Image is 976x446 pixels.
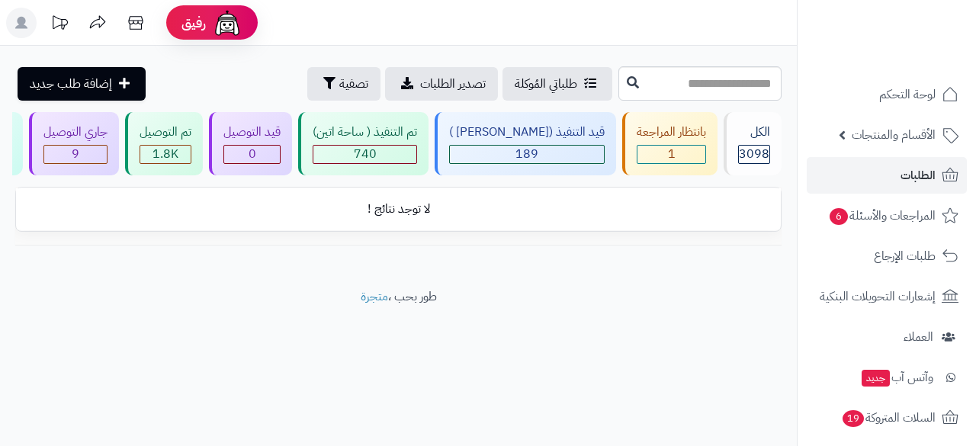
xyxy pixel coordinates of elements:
[828,205,936,226] span: المراجعات والأسئلة
[72,145,79,163] span: 9
[830,208,848,225] span: 6
[181,14,206,32] span: رفيق
[30,75,112,93] span: إضافة طلب جديد
[872,41,962,73] img: logo-2.png
[860,367,933,388] span: وآتس آب
[901,165,936,186] span: الطلبات
[904,326,933,348] span: العملاء
[212,8,242,38] img: ai-face.png
[515,145,538,163] span: 189
[807,399,967,436] a: السلات المتروكة19
[807,238,967,274] a: طلبات الإرجاع
[807,319,967,355] a: العملاء
[515,75,577,93] span: طلباتي المُوكلة
[807,278,967,315] a: إشعارات التحويلات البنكية
[637,124,706,141] div: بانتظار المراجعة
[420,75,486,93] span: تصدير الطلبات
[807,76,967,113] a: لوحة التحكم
[637,146,705,163] div: 1
[339,75,368,93] span: تصفية
[879,84,936,105] span: لوحة التحكم
[313,146,416,163] div: 740
[843,410,864,427] span: 19
[668,145,676,163] span: 1
[295,112,432,175] a: تم التنفيذ ( ساحة اتين) 740
[140,124,191,141] div: تم التوصيل
[852,124,936,146] span: الأقسام والمنتجات
[16,188,781,230] td: لا توجد نتائج !
[502,67,612,101] a: طلباتي المُوكلة
[44,146,107,163] div: 9
[26,112,122,175] a: جاري التوصيل 9
[807,359,967,396] a: وآتس آبجديد
[385,67,498,101] a: تصدير الطلبات
[152,145,178,163] span: 1.8K
[122,112,206,175] a: تم التوصيل 1.8K
[432,112,619,175] a: قيد التنفيذ ([PERSON_NAME] ) 189
[807,197,967,234] a: المراجعات والأسئلة6
[721,112,785,175] a: الكل3098
[223,124,281,141] div: قيد التوصيل
[40,8,79,42] a: تحديثات المنصة
[820,286,936,307] span: إشعارات التحويلات البنكية
[841,407,936,428] span: السلات المتروكة
[450,146,604,163] div: 189
[354,145,377,163] span: 740
[738,124,770,141] div: الكل
[807,157,967,194] a: الطلبات
[874,245,936,267] span: طلبات الإرجاع
[18,67,146,101] a: إضافة طلب جديد
[361,287,388,306] a: متجرة
[619,112,721,175] a: بانتظار المراجعة 1
[224,146,280,163] div: 0
[313,124,417,141] div: تم التنفيذ ( ساحة اتين)
[862,370,890,387] span: جديد
[249,145,256,163] span: 0
[43,124,108,141] div: جاري التوصيل
[140,146,191,163] div: 1751
[206,112,295,175] a: قيد التوصيل 0
[739,145,769,163] span: 3098
[449,124,605,141] div: قيد التنفيذ ([PERSON_NAME] )
[307,67,380,101] button: تصفية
